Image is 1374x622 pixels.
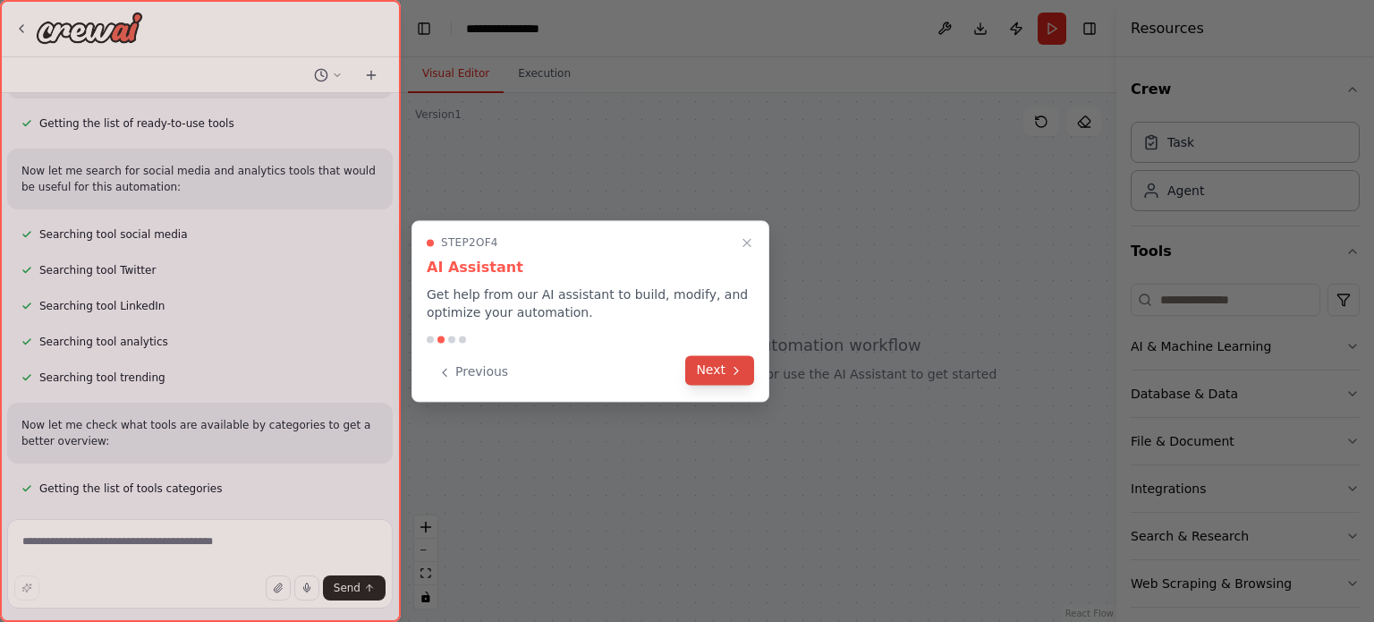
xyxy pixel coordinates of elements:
[427,285,754,321] p: Get help from our AI assistant to build, modify, and optimize your automation.
[411,16,437,41] button: Hide left sidebar
[427,357,519,387] button: Previous
[441,235,498,250] span: Step 2 of 4
[427,257,754,278] h3: AI Assistant
[685,355,754,385] button: Next
[736,232,758,253] button: Close walkthrough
